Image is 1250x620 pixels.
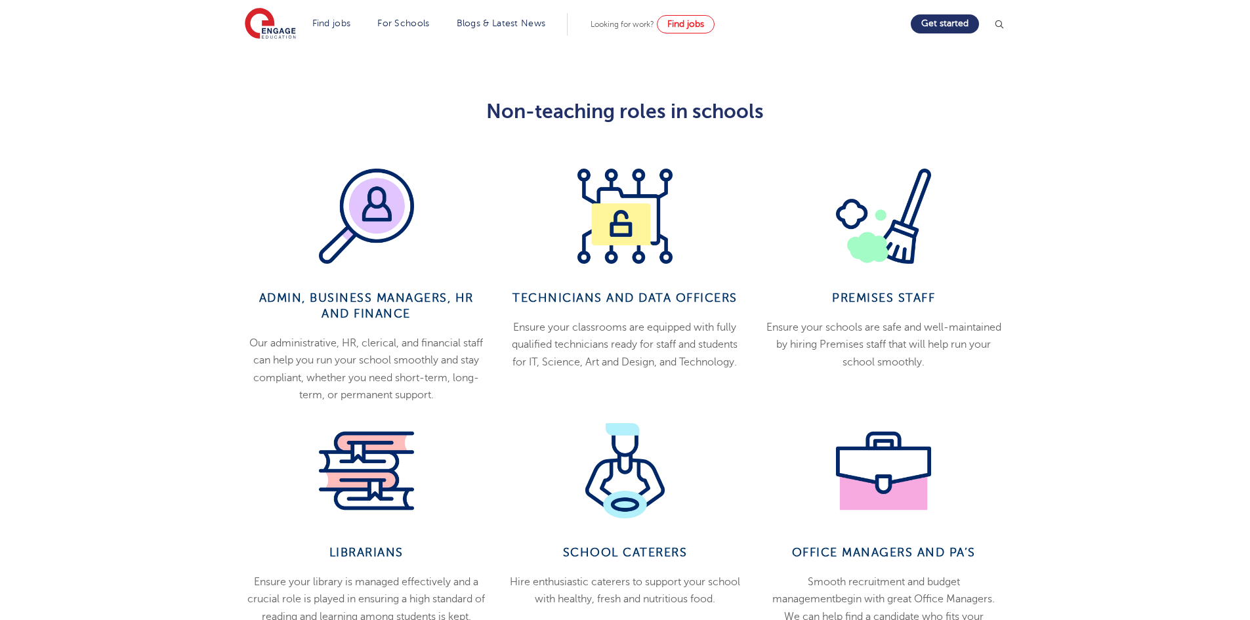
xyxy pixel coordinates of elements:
[667,19,704,29] span: Find jobs
[563,546,688,559] span: School Caterers
[377,18,429,28] a: For Schools
[457,18,546,28] a: Blogs & Latest News
[505,319,744,371] p: Ensure your classrooms are equipped with fully qualified technicians ready for staff and students...
[792,546,976,559] strong: Office managers and PA’s
[512,291,738,304] span: Technicians and data officers
[591,20,654,29] span: Looking for work?
[247,335,486,403] p: Our administrative, HR, clerical, and financial staff can help you run your school smoothly and s...
[303,100,947,123] h2: Non-teaching roles in schools
[510,576,740,605] span: Hire enthusiastic caterers to support your school with healthy, fresh and nutritious food.
[911,14,979,33] a: Get started
[657,15,715,33] a: Find jobs
[764,319,1003,371] p: Ensure your schools are safe and well-maintained by hiring Premises staff that will help run your...
[772,576,960,605] span: Smooth recruitment and budget management
[832,291,935,304] span: Premises Staff
[329,546,404,559] strong: Librarians
[245,8,296,41] img: Engage Education
[259,291,474,320] span: Admin, Business managers, HR and Finance
[312,18,351,28] a: Find jobs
